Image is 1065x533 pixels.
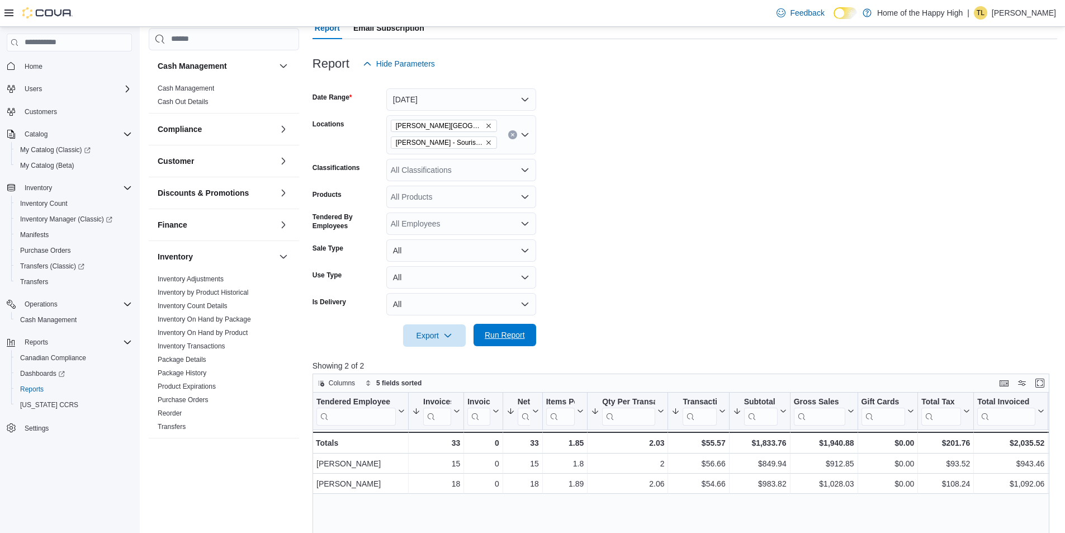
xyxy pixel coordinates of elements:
span: Inventory On Hand by Package [158,315,251,324]
a: Inventory Transactions [158,342,225,350]
span: Dark Mode [834,19,834,20]
button: Transaction Average [671,397,725,425]
button: Total Tax [921,397,970,425]
a: Product Expirations [158,383,216,390]
span: Reorder [158,409,182,418]
span: Estevan - Souris Avenue - Fire & Flower [391,136,497,149]
div: $1,028.03 [793,477,854,490]
span: Cash Management [158,84,214,93]
button: Manifests [11,227,136,243]
label: Date Range [313,93,352,102]
span: Columns [329,379,355,388]
span: Purchase Orders [16,244,132,257]
a: My Catalog (Beta) [16,159,79,172]
div: Total Invoiced [977,397,1035,407]
div: Transaction Average [683,397,716,407]
a: Inventory Manager (Classic) [11,211,136,227]
div: Qty Per Transaction [602,397,655,425]
a: Inventory On Hand by Package [158,315,251,323]
div: Cash Management [149,82,299,113]
span: Estevan - Estevan Plaza - Fire & Flower [391,120,497,132]
img: Cova [22,7,73,18]
span: Purchase Orders [158,395,209,404]
a: Canadian Compliance [16,351,91,365]
a: My Catalog (Classic) [16,143,95,157]
a: Inventory Count Details [158,302,228,310]
div: $55.57 [671,436,725,450]
h3: Loyalty [158,449,185,460]
button: Invoices Ref [467,397,499,425]
span: Package Details [158,355,206,364]
button: Inventory [158,251,274,262]
span: Washington CCRS [16,398,132,412]
span: Cash Management [16,313,132,327]
div: Net Sold [517,397,529,407]
div: $56.66 [671,457,725,470]
button: Discounts & Promotions [158,187,274,199]
div: 2 [591,457,664,470]
div: Totals [316,436,405,450]
span: Operations [25,300,58,309]
div: 15 [507,457,539,470]
a: Reports [16,383,48,396]
a: Cash Management [158,84,214,92]
button: Gross Sales [793,397,854,425]
button: Customers [2,103,136,120]
button: Discounts & Promotions [277,186,290,200]
div: $849.94 [732,457,786,470]
div: $0.00 [861,457,914,470]
span: [US_STATE] CCRS [20,400,78,409]
div: Tendered Employee [316,397,396,425]
span: Manifests [20,230,49,239]
button: Cash Management [158,60,274,72]
button: Customer [277,154,290,168]
div: 15 [412,457,460,470]
div: Items Per Transaction [546,397,575,407]
span: Package History [158,369,206,378]
span: Run Report [485,329,525,341]
div: 0 [467,457,499,470]
button: Catalog [2,126,136,142]
button: Inventory [277,250,290,263]
a: Inventory Adjustments [158,275,224,283]
div: 0 [467,436,499,450]
h3: Compliance [158,124,202,135]
a: Purchase Orders [158,396,209,404]
span: Report [315,17,340,39]
span: Purchase Orders [20,246,71,255]
button: Total Invoiced [977,397,1044,425]
button: Customer [158,155,274,167]
div: Inventory [149,272,299,438]
button: Reports [20,336,53,349]
button: Inventory Count [11,196,136,211]
span: Manifests [16,228,132,242]
a: Package Details [158,356,206,364]
div: 0 [467,477,499,490]
label: Locations [313,120,344,129]
span: [PERSON_NAME] - Souris Avenue - Fire & Flower [396,137,483,148]
button: Gift Cards [861,397,914,425]
a: Cash Management [16,313,81,327]
h3: Inventory [158,251,193,262]
span: Inventory Count [20,199,68,208]
div: $943.46 [977,457,1044,470]
div: 1.89 [546,477,584,490]
button: All [386,293,536,315]
span: Customers [25,107,57,116]
button: Canadian Compliance [11,350,136,366]
span: Cash Management [20,315,77,324]
a: Transfers [16,275,53,289]
a: Inventory Count [16,197,72,210]
div: Tammy Lacharite [974,6,987,20]
div: $93.52 [921,457,970,470]
div: $2,035.52 [977,436,1044,450]
button: Cash Management [11,312,136,328]
span: Inventory Adjustments [158,275,224,284]
a: Inventory On Hand by Product [158,329,248,337]
span: Reports [25,338,48,347]
button: Inventory [2,180,136,196]
button: Settings [2,419,136,436]
input: Dark Mode [834,7,857,19]
a: Transfers (Classic) [16,260,89,273]
a: Package History [158,369,206,377]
